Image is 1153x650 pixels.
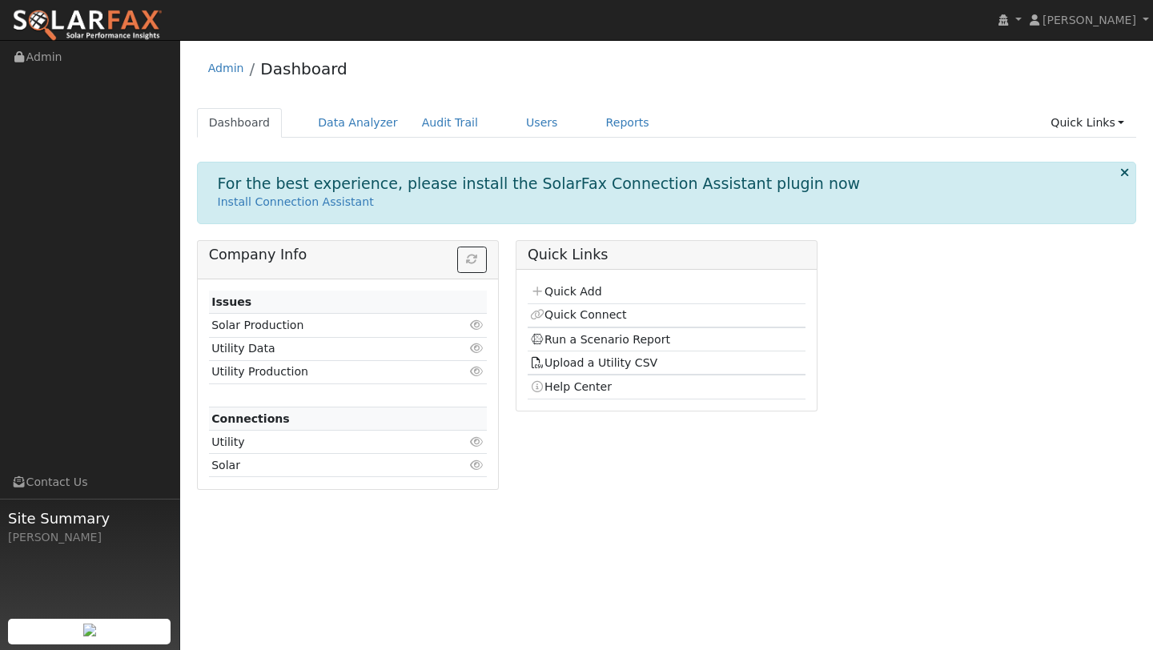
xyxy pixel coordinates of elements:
h5: Quick Links [528,247,805,263]
img: SolarFax [12,9,163,42]
span: [PERSON_NAME] [1043,14,1136,26]
a: Data Analyzer [306,108,410,138]
a: Run a Scenario Report [530,333,670,346]
a: Admin [208,62,244,74]
h1: For the best experience, please install the SolarFax Connection Assistant plugin now [218,175,861,193]
h5: Company Info [209,247,487,263]
a: Dashboard [260,59,348,78]
a: Quick Connect [530,308,626,321]
a: Dashboard [197,108,283,138]
td: Solar Production [209,314,442,337]
a: Quick Add [530,285,601,298]
a: Users [514,108,570,138]
td: Utility Production [209,360,442,383]
a: Quick Links [1039,108,1136,138]
div: [PERSON_NAME] [8,529,171,546]
img: retrieve [83,624,96,636]
td: Solar [209,454,442,477]
a: Audit Trail [410,108,490,138]
i: Click to view [470,366,484,377]
i: Click to view [470,459,484,471]
td: Utility Data [209,337,442,360]
td: Utility [209,431,442,454]
i: Click to view [470,319,484,331]
i: Click to view [470,436,484,447]
a: Help Center [530,380,612,393]
a: Install Connection Assistant [218,195,374,208]
strong: Connections [211,412,290,425]
i: Click to view [470,343,484,354]
a: Upload a Utility CSV [530,356,657,369]
strong: Issues [211,295,251,308]
span: Site Summary [8,508,171,529]
a: Reports [594,108,661,138]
